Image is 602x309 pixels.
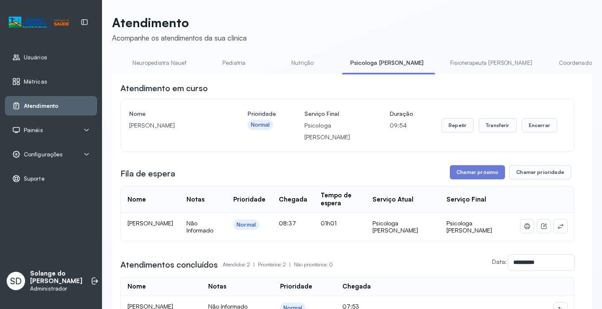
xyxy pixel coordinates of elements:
[112,33,247,42] div: Acompanhe os atendimentos da sua clínica
[9,15,69,29] img: Logotipo do estabelecimento
[509,165,571,179] button: Chamar prioridade
[372,196,413,204] div: Serviço Atual
[237,221,256,228] div: Normal
[223,259,258,271] p: Atendidos: 2
[372,220,433,234] div: Psicologa [PERSON_NAME]
[124,56,195,70] a: Neuropediatra Nauef
[450,165,505,179] button: Chamar próximo
[253,261,255,268] span: |
[492,258,507,265] label: Data:
[120,259,218,271] h3: Atendimentos concluídos
[279,220,296,227] span: 08:37
[30,285,82,292] p: Administrador
[205,56,263,70] a: Pediatria
[30,270,82,286] p: Solange do [PERSON_NAME]
[129,120,219,131] p: [PERSON_NAME]
[342,56,432,70] a: Psicologa [PERSON_NAME]
[294,259,333,271] p: Não prioritários: 0
[390,108,413,120] h4: Duração
[258,259,294,271] p: Prioritários: 2
[120,168,175,179] h3: Fila de espera
[321,192,359,207] div: Tempo de espera
[304,120,362,143] p: Psicologa [PERSON_NAME]
[128,283,146,291] div: Nome
[479,118,517,133] button: Transferir
[233,196,265,204] div: Prioridade
[251,121,270,128] div: Normal
[129,108,219,120] h4: Nome
[208,283,226,291] div: Notas
[442,56,541,70] a: Fisioterapeuta [PERSON_NAME]
[128,220,173,227] span: [PERSON_NAME]
[186,220,213,234] span: Não Informado
[280,283,312,291] div: Prioridade
[120,82,208,94] h3: Atendimento em curso
[24,127,43,134] span: Painéis
[279,196,307,204] div: Chegada
[24,54,47,61] span: Usuários
[342,283,371,291] div: Chegada
[24,78,47,85] span: Métricas
[289,261,291,268] span: |
[273,56,332,70] a: Nutrição
[12,77,90,86] a: Métricas
[112,15,247,30] p: Atendimento
[390,120,413,131] p: 09:54
[522,118,557,133] button: Encerrar
[186,196,204,204] div: Notas
[321,220,337,227] span: 01h01
[446,220,492,234] span: Psicologa [PERSON_NAME]
[24,151,63,158] span: Configurações
[24,175,45,182] span: Suporte
[446,196,486,204] div: Serviço Final
[12,102,90,110] a: Atendimento
[24,102,59,110] span: Atendimento
[304,108,362,120] h4: Serviço Final
[247,108,276,120] h4: Prioridade
[12,53,90,61] a: Usuários
[441,118,474,133] button: Repetir
[128,196,146,204] div: Nome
